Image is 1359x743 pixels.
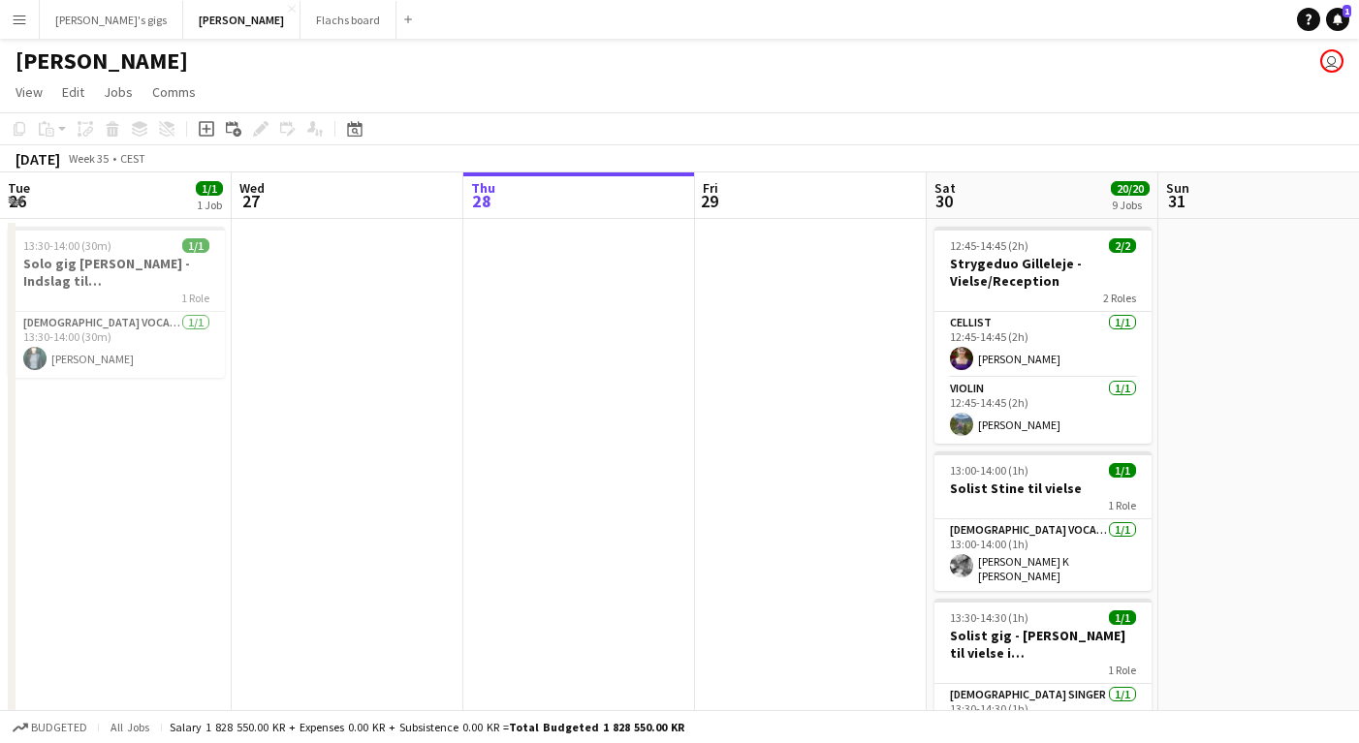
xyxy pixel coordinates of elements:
div: CEST [120,151,145,166]
span: Total Budgeted 1 828 550.00 KR [509,720,684,734]
app-user-avatar: Asger Søgaard Hajslund [1320,49,1343,73]
div: 1 Job [197,198,222,212]
span: Sun [1166,179,1189,197]
button: Flachs board [300,1,396,39]
a: 1 [1326,8,1349,31]
span: 1 Role [181,291,209,305]
a: View [8,79,50,105]
div: [DATE] [16,149,60,169]
span: Edit [62,83,84,101]
button: Budgeted [10,717,90,738]
a: Jobs [96,79,141,105]
span: View [16,83,43,101]
h1: [PERSON_NAME] [16,46,188,76]
span: 20/20 [1111,181,1150,196]
span: 13:00-14:00 (1h) [950,463,1028,478]
span: 1 [1343,5,1351,17]
span: Tue [8,179,30,197]
span: 1 Role [1108,498,1136,512]
span: Budgeted [31,721,87,734]
h3: Solist Stine til vielse [934,480,1152,497]
span: 2/2 [1109,238,1136,253]
span: 30 [932,190,956,212]
span: 27 [237,190,265,212]
span: Wed [239,179,265,197]
span: 1/1 [1109,610,1136,625]
a: Edit [54,79,92,105]
button: [PERSON_NAME]'s gigs [40,1,183,39]
span: 13:30-14:00 (30m) [23,238,111,253]
span: Jobs [104,83,133,101]
button: [PERSON_NAME] [183,1,300,39]
span: Week 35 [64,151,112,166]
app-card-role: [DEMOGRAPHIC_DATA] Vocal + Piano1/113:30-14:00 (30m)[PERSON_NAME] [8,312,225,378]
span: All jobs [107,720,153,734]
h3: Solist gig - [PERSON_NAME] til vielse i [GEOGRAPHIC_DATA] [934,627,1152,662]
app-job-card: 13:30-14:00 (30m)1/1Solo gig [PERSON_NAME] - Indslag til [GEOGRAPHIC_DATA]1 Role[DEMOGRAPHIC_DATA... [8,227,225,378]
span: 1 Role [1108,663,1136,677]
span: 13:30-14:30 (1h) [950,610,1028,625]
app-job-card: 12:45-14:45 (2h)2/2Strygeduo Gilleleje - Vielse/Reception2 RolesCellist1/112:45-14:45 (2h)[PERSON... [934,227,1152,444]
app-job-card: 13:00-14:00 (1h)1/1Solist Stine til vielse1 Role[DEMOGRAPHIC_DATA] Vocal + guitar1/113:00-14:00 (... [934,451,1152,591]
app-card-role: Cellist1/112:45-14:45 (2h)[PERSON_NAME] [934,312,1152,378]
span: 1/1 [196,181,223,196]
app-card-role: Violin1/112:45-14:45 (2h)[PERSON_NAME] [934,378,1152,444]
span: Thu [471,179,495,197]
app-card-role: [DEMOGRAPHIC_DATA] Vocal + guitar1/113:00-14:00 (1h)[PERSON_NAME] K [PERSON_NAME] [934,519,1152,591]
span: 12:45-14:45 (2h) [950,238,1028,253]
h3: Strygeduo Gilleleje - Vielse/Reception [934,255,1152,290]
span: Fri [703,179,718,197]
span: Comms [152,83,196,101]
span: Sat [934,179,956,197]
span: 28 [468,190,495,212]
div: Salary 1 828 550.00 KR + Expenses 0.00 KR + Subsistence 0.00 KR = [170,720,684,734]
span: 2 Roles [1103,291,1136,305]
h3: Solo gig [PERSON_NAME] - Indslag til [GEOGRAPHIC_DATA] [8,255,225,290]
span: 29 [700,190,718,212]
span: 1/1 [1109,463,1136,478]
span: 26 [5,190,30,212]
span: 1/1 [182,238,209,253]
div: 9 Jobs [1112,198,1149,212]
a: Comms [144,79,204,105]
span: 31 [1163,190,1189,212]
